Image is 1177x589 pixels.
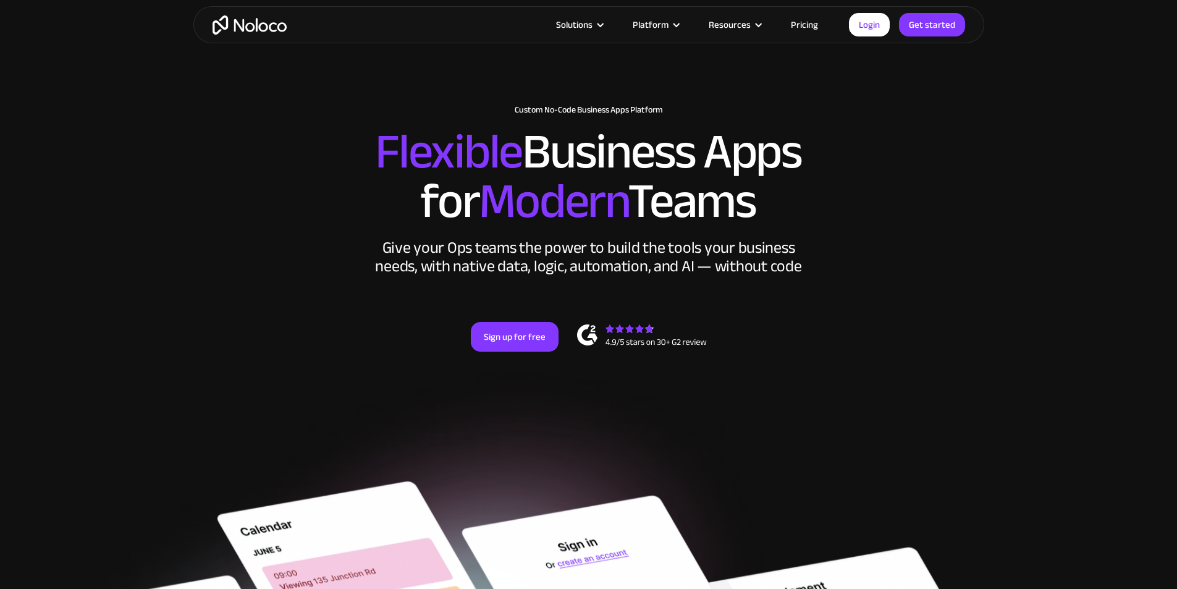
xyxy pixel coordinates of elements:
div: Resources [693,17,775,33]
h1: Custom No-Code Business Apps Platform [206,105,972,115]
a: home [213,15,287,35]
span: Modern [479,155,628,247]
h2: Business Apps for Teams [206,127,972,226]
div: Platform [633,17,669,33]
div: Resources [709,17,751,33]
a: Pricing [775,17,833,33]
div: Give your Ops teams the power to build the tools your business needs, with native data, logic, au... [373,239,805,276]
div: Solutions [556,17,593,33]
span: Flexible [375,106,522,198]
div: Platform [617,17,693,33]
div: Solutions [541,17,617,33]
a: Login [849,13,890,36]
a: Get started [899,13,965,36]
a: Sign up for free [471,322,559,352]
